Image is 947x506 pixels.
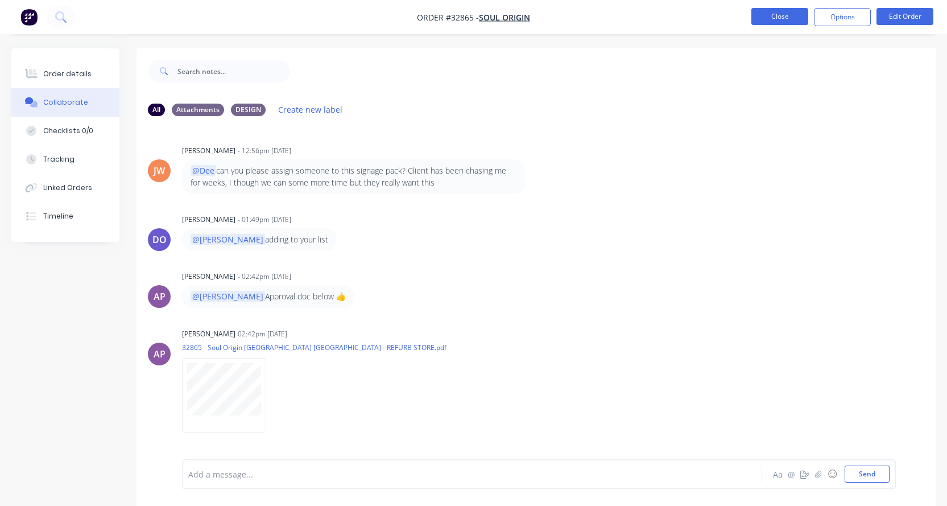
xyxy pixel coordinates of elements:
div: All [148,104,165,116]
p: can you please assign someone to this signage pack? Client has been chasing me for weeks, I thoug... [191,165,516,188]
img: Factory [20,9,38,26]
span: @Dee [191,165,216,176]
div: JW [154,164,165,178]
div: [PERSON_NAME] [182,215,235,225]
div: - 12:56pm [DATE] [238,146,291,156]
button: ☺ [825,467,839,481]
button: Order details [11,60,119,88]
button: Options [814,8,871,26]
div: - 02:42pm [DATE] [238,271,291,282]
div: 02:42pm [DATE] [238,329,287,339]
div: AP [154,347,166,361]
div: Tracking [43,154,75,164]
div: Linked Orders [43,183,92,193]
button: Close [751,8,808,25]
div: Collaborate [43,97,88,108]
button: Create new label [272,102,349,117]
div: [PERSON_NAME] [182,329,235,339]
p: 32865 - Soul Origin [GEOGRAPHIC_DATA] [GEOGRAPHIC_DATA] - REFURB STORE.pdf [182,343,446,352]
button: Collaborate [11,88,119,117]
p: adding to your list [191,234,328,245]
span: Order #32865 - [417,12,479,23]
div: [PERSON_NAME] [182,271,235,282]
button: Checklists 0/0 [11,117,119,145]
button: Send [845,466,890,483]
button: Timeline [11,202,119,231]
button: Aa [771,467,784,481]
p: Approval doc below 👍 [191,291,346,302]
div: AP [154,290,166,303]
div: - 01:49pm [DATE] [238,215,291,225]
div: Attachments [172,104,224,116]
input: Search notes... [177,60,290,83]
div: DO [152,233,167,246]
div: Checklists 0/0 [43,126,93,136]
span: @[PERSON_NAME] [191,234,265,245]
div: [PERSON_NAME] [182,146,235,156]
div: Timeline [43,211,73,221]
a: Soul Origin [479,12,530,23]
div: DESIGN [231,104,266,116]
button: @ [784,467,798,481]
button: Edit Order [876,8,933,25]
button: Linked Orders [11,174,119,202]
div: Order details [43,69,92,79]
button: Tracking [11,145,119,174]
span: @[PERSON_NAME] [191,291,265,302]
